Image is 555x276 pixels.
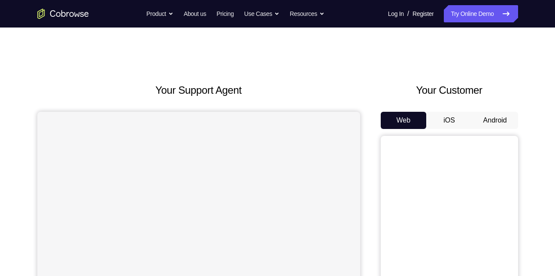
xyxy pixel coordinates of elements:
[244,5,279,22] button: Use Cases
[184,5,206,22] a: About us
[216,5,234,22] a: Pricing
[444,5,518,22] a: Try Online Demo
[426,112,472,129] button: iOS
[37,9,89,19] a: Go to the home page
[388,5,404,22] a: Log In
[381,83,518,98] h2: Your Customer
[407,9,409,19] span: /
[290,5,325,22] button: Resources
[37,83,360,98] h2: Your Support Agent
[472,112,518,129] button: Android
[381,112,427,129] button: Web
[146,5,173,22] button: Product
[412,5,434,22] a: Register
